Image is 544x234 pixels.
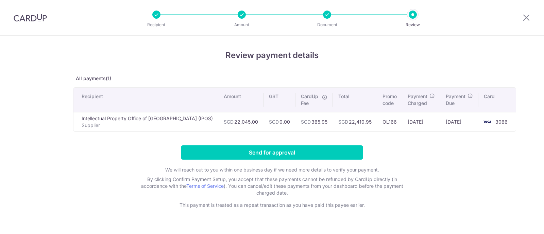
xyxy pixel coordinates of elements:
td: [DATE] [440,112,478,131]
th: Amount [218,88,263,112]
p: Recipient [131,21,182,28]
span: SGD [224,119,234,125]
span: CardUp Fee [301,93,319,107]
p: Document [302,21,352,28]
img: <span class="translation_missing" title="translation missing: en.account_steps.new_confirm_form.b... [480,118,494,126]
a: Terms of Service [186,183,224,189]
span: 3066 [495,119,508,125]
th: Card [478,88,516,112]
th: Promo code [377,88,402,112]
span: SGD [269,119,279,125]
p: Amount [217,21,267,28]
td: 22,045.00 [218,112,263,131]
td: 22,410.95 [333,112,377,131]
th: Total [333,88,377,112]
td: 365.95 [295,112,333,131]
span: Payment Due [446,93,465,107]
td: Intellectual Property Office of [GEOGRAPHIC_DATA] (IPOS) [73,112,218,131]
h4: Review payment details [73,49,471,61]
span: SGD [301,119,311,125]
p: Supplier [82,122,213,129]
th: Recipient [73,88,218,112]
img: CardUp [14,14,47,22]
p: We will reach out to you within one business day if we need more details to verify your payment. [136,166,408,173]
span: Payment Charged [408,93,427,107]
td: OL166 [377,112,402,131]
td: 0.00 [263,112,295,131]
td: [DATE] [402,112,440,131]
th: GST [263,88,295,112]
iframe: Opens a widget where you can find more information [500,214,537,231]
p: Review [388,21,438,28]
input: Send for approval [181,145,363,160]
p: This payment is treated as a repeat transaction as you have paid this payee earlier. [136,202,408,209]
p: By clicking Confirm Payment Setup, you accept that these payments cannot be refunded by CardUp di... [136,176,408,196]
span: SGD [338,119,348,125]
p: All payments(1) [73,75,471,82]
